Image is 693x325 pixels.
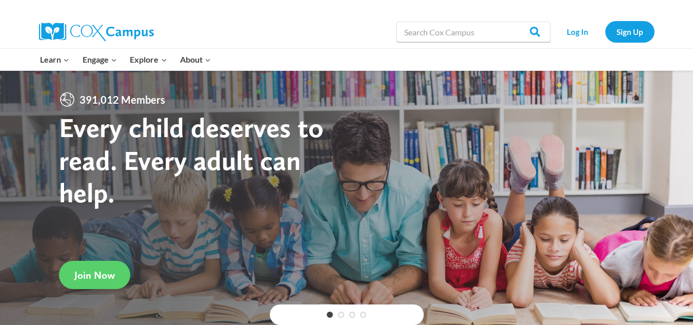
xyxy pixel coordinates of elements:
[556,21,655,42] nav: Secondary Navigation
[83,53,117,66] span: Engage
[130,53,167,66] span: Explore
[556,21,600,42] a: Log In
[59,261,130,289] a: Join Now
[397,22,550,42] input: Search Cox Campus
[327,312,333,318] a: 1
[338,312,344,318] a: 2
[349,312,355,318] a: 3
[39,23,154,41] img: Cox Campus
[34,49,217,70] nav: Primary Navigation
[40,53,69,66] span: Learn
[74,269,115,281] span: Join Now
[180,53,211,66] span: About
[360,312,366,318] a: 4
[605,21,655,42] a: Sign Up
[75,91,169,108] span: 391,012 Members
[59,111,324,209] strong: Every child deserves to read. Every adult can help.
